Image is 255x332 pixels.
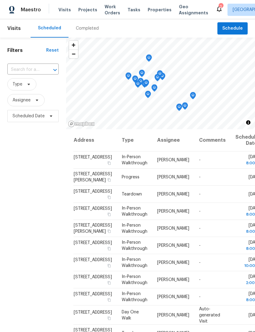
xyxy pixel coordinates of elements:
button: Open [51,66,59,74]
button: Copy Address [106,315,112,321]
span: [STREET_ADDRESS] [74,258,112,262]
th: Assignee [152,129,194,151]
span: [PERSON_NAME] [157,261,189,265]
span: - [199,158,201,162]
span: [STREET_ADDRESS] [74,310,112,314]
button: Zoom in [69,41,78,49]
button: Copy Address [106,263,112,268]
span: Teardown [122,192,142,196]
div: Map marker [138,78,144,87]
span: In-Person Walkthrough [122,206,147,217]
span: Projects [78,7,97,13]
span: [STREET_ADDRESS][PERSON_NAME] [74,172,112,182]
span: Assignee [13,97,31,103]
button: Toggle attribution [245,119,252,126]
button: Copy Address [106,228,112,234]
div: Map marker [135,80,141,90]
span: [STREET_ADDRESS] [74,292,112,296]
div: Map marker [132,75,138,85]
span: Work Orders [105,4,120,16]
div: Map marker [125,72,131,82]
span: Auto-generated Visit [199,307,220,323]
span: Properties [148,7,172,13]
div: Map marker [157,70,163,80]
span: - [199,209,201,213]
button: Copy Address [106,280,112,286]
div: Reset [46,47,59,53]
th: Type [117,129,152,151]
span: Schedule [222,25,243,32]
div: Map marker [151,84,157,94]
div: Scheduled [38,25,61,31]
span: [PERSON_NAME] [157,158,189,162]
span: - [199,226,201,231]
span: Tasks [127,8,140,12]
div: 2 [219,4,223,10]
div: Map marker [190,92,196,101]
h1: Filters [7,47,46,53]
button: Copy Address [106,246,112,251]
div: Map marker [182,102,188,112]
span: [STREET_ADDRESS] [74,189,112,194]
span: In-Person Walkthrough [122,257,147,268]
span: Visits [58,7,71,13]
div: Map marker [139,70,145,79]
span: - [199,243,201,248]
span: [PERSON_NAME] [157,278,189,282]
span: - [199,295,201,299]
div: Map marker [145,91,151,100]
span: In-Person Walkthrough [122,292,147,302]
span: Toggle attribution [246,119,250,126]
span: Scheduled Date [13,113,45,119]
span: [PERSON_NAME] [157,243,189,248]
span: In-Person Walkthrough [122,275,147,285]
span: [STREET_ADDRESS] [74,275,112,279]
div: Map marker [142,80,148,90]
span: - [199,192,201,196]
span: Progress [122,175,139,179]
span: Type [13,81,22,87]
span: In-Person Walkthrough [122,223,147,234]
th: Comments [194,129,231,151]
div: Map marker [154,74,161,83]
span: Maestro [21,7,41,13]
button: Copy Address [106,177,112,183]
span: Day One Walk [122,310,139,320]
button: Schedule [217,22,248,35]
div: Map marker [176,104,182,113]
div: Map marker [143,79,149,89]
span: [PERSON_NAME] [157,295,189,299]
span: [STREET_ADDRESS] [74,241,112,245]
span: [STREET_ADDRESS] [74,155,112,159]
button: Zoom out [69,49,78,58]
span: Visits [7,22,21,35]
div: Map marker [146,54,152,64]
span: [STREET_ADDRESS] [74,206,112,211]
button: Copy Address [106,195,112,200]
span: [PERSON_NAME] [157,192,189,196]
a: Mapbox homepage [68,120,95,127]
span: [PERSON_NAME] [157,175,189,179]
input: Search for an address... [7,65,42,75]
span: [PERSON_NAME] [157,226,189,231]
span: - [199,278,201,282]
div: Completed [76,25,99,31]
th: Address [73,129,117,151]
span: - [199,175,201,179]
button: Copy Address [106,297,112,303]
span: [PERSON_NAME] [157,313,189,317]
span: [PERSON_NAME] [157,209,189,213]
span: - [199,261,201,265]
span: In-Person Walkthrough [122,240,147,251]
span: Geo Assignments [179,4,208,16]
span: In-Person Walkthrough [122,155,147,165]
span: [STREET_ADDRESS][PERSON_NAME] [74,223,112,234]
button: Copy Address [106,212,112,217]
button: Copy Address [106,160,112,166]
